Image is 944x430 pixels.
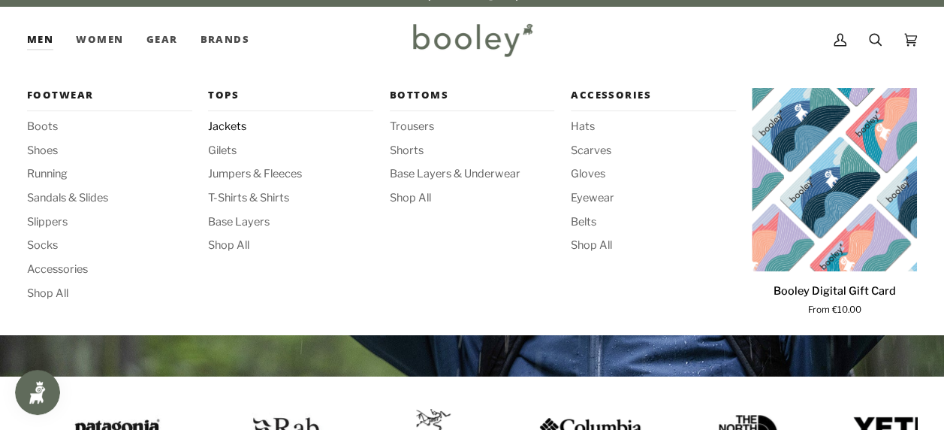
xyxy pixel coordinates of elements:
span: Accessories [571,88,736,103]
span: Women [76,32,123,47]
a: Running [27,166,192,183]
p: Booley Digital Gift Card [774,283,896,300]
a: Tops [208,88,373,111]
div: Men Footwear Boots Shoes Running Sandals & Slides Slippers Socks Accessories Shop All Tops Jacket... [27,7,65,73]
a: Shorts [390,143,555,159]
a: Gear [135,7,189,73]
a: Bottoms [390,88,555,111]
a: Women [65,7,134,73]
iframe: Button to open loyalty program pop-up [15,370,60,415]
product-grid-item-variant: €10.00 [752,88,917,271]
a: Eyewear [571,190,736,207]
span: Tops [208,88,373,103]
a: Slippers [27,214,192,231]
a: Footwear [27,88,192,111]
a: Brands [188,7,261,73]
a: Gilets [208,143,373,159]
a: Booley Digital Gift Card [752,88,917,271]
a: Shoes [27,143,192,159]
span: Brands [200,32,249,47]
a: Shop All [390,190,555,207]
a: Hats [571,119,736,135]
span: Gear [146,32,178,47]
span: Bottoms [390,88,555,103]
product-grid-item: Booley Digital Gift Card [752,88,917,317]
a: Shop All [27,286,192,302]
img: Booley [406,18,538,62]
a: Accessories [27,262,192,278]
a: T-Shirts & Shirts [208,190,373,207]
a: Shop All [208,238,373,254]
a: Men [27,7,65,73]
a: Shop All [571,238,736,254]
a: Sandals & Slides [27,190,192,207]
a: Scarves [571,143,736,159]
a: Socks [27,238,192,254]
span: Footwear [27,88,192,103]
a: Booley Digital Gift Card [752,277,917,317]
span: From €10.00 [808,304,861,317]
a: Trousers [390,119,555,135]
a: Base Layers [208,214,373,231]
a: Jumpers & Fleeces [208,166,373,183]
a: Accessories [571,88,736,111]
a: Gloves [571,166,736,183]
a: Boots [27,119,192,135]
a: Base Layers & Underwear [390,166,555,183]
a: Belts [571,214,736,231]
a: Jackets [208,119,373,135]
